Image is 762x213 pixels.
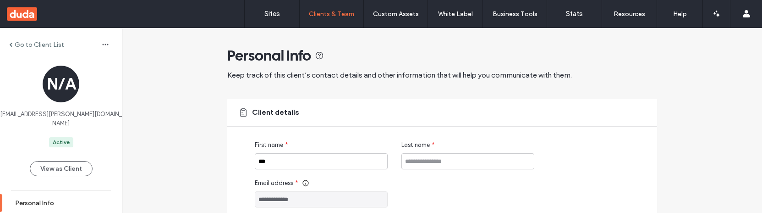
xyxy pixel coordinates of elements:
label: Sites [264,10,280,18]
span: Email address [255,179,293,188]
label: Resources [614,10,645,18]
div: Active [53,138,70,146]
label: White Label [438,10,473,18]
div: N/A [43,66,79,102]
label: Personal Info [15,199,54,207]
label: Go to Client List [15,41,64,49]
label: Clients & Team [309,10,354,18]
span: Keep track of this client’s contact details and other information that will help you communicate ... [227,71,572,79]
span: First name [255,140,283,150]
input: First name [255,153,388,169]
label: Help [673,10,687,18]
label: Business Tools [493,10,537,18]
span: Client details [252,107,299,118]
input: Last name [401,153,534,169]
span: Personal Info [227,46,311,65]
input: Email address [255,191,388,207]
label: Stats [566,10,583,18]
button: View as Client [30,161,93,176]
label: Custom Assets [373,10,419,18]
span: Last name [401,140,430,150]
